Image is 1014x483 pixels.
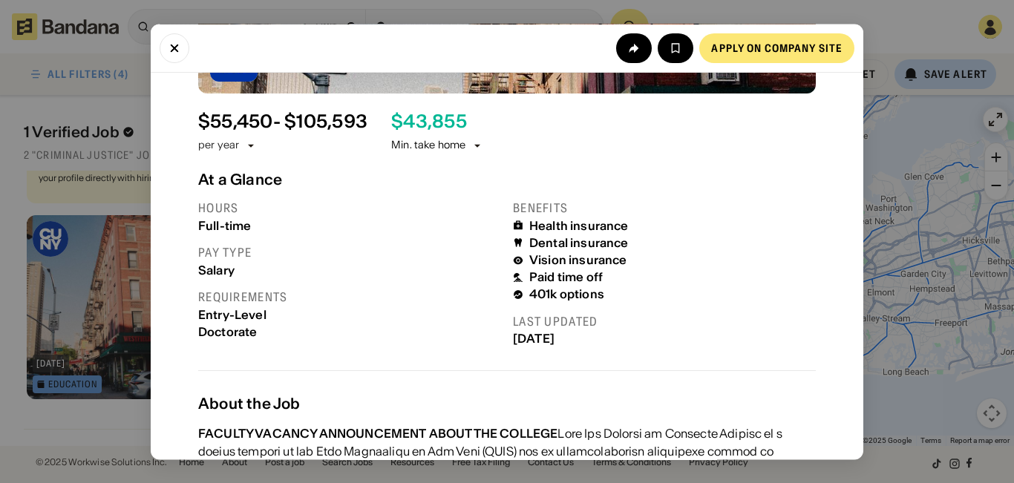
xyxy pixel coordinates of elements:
[429,426,558,441] div: ABOUT THE COLLEGE
[198,395,816,413] div: About the Job
[198,200,501,216] div: Hours
[529,219,629,233] div: Health insurance
[198,219,501,233] div: Full-time
[513,200,816,216] div: Benefits
[198,426,426,441] div: FACULTY VACANCY ANNOUNCEMENT
[198,139,239,154] div: per year
[198,308,501,322] div: Entry-Level
[198,245,501,260] div: Pay type
[711,42,843,53] div: Apply on company site
[529,288,604,302] div: 401k options
[198,325,501,339] div: Doctorate
[529,271,603,285] div: Paid time off
[513,332,816,346] div: [DATE]
[529,236,629,250] div: Dental insurance
[391,111,467,133] div: $ 43,855
[198,171,816,188] div: At a Glance
[198,289,501,305] div: Requirements
[160,33,189,62] button: Close
[513,314,816,329] div: Last updated
[391,139,483,154] div: Min. take home
[529,254,627,268] div: Vision insurance
[198,111,367,133] div: $ 55,450 - $105,593
[198,263,501,277] div: Salary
